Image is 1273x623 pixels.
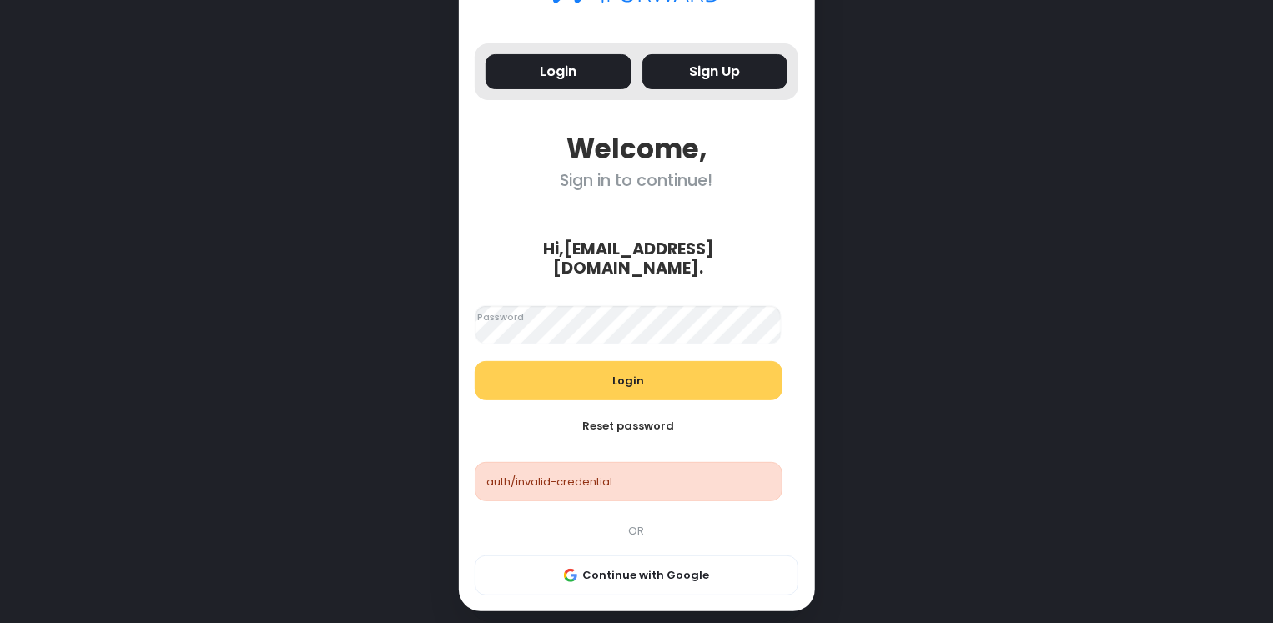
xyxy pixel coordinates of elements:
[486,54,631,90] button: Login
[475,133,798,165] div: Welcome,
[475,406,782,446] button: Reset password
[475,171,798,190] div: Sign in to continue!
[642,54,788,90] button: Sign Up
[475,361,782,401] button: Login
[466,239,790,279] div: Hi, [EMAIL_ADDRESS][DOMAIN_NAME] .
[475,462,782,502] div: auth/invalid-credential
[466,523,807,540] div: OR
[475,555,798,595] button: Continue with Google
